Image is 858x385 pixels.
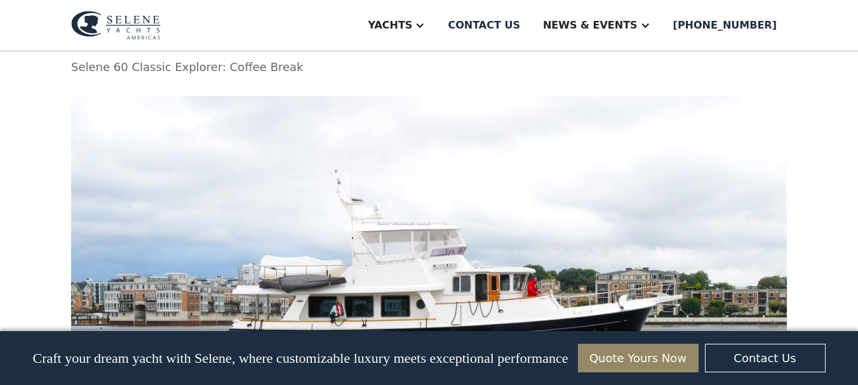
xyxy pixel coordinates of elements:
div: Yachts [368,18,412,33]
p: Craft your dream yacht with Selene, where customizable luxury meets exceptional performance [32,350,568,367]
a: Contact Us [705,344,826,372]
a: Quote Yours Now [578,344,699,372]
img: logo [71,11,161,40]
div: Contact us [448,18,520,33]
div: News & EVENTS [543,18,638,33]
div: [PHONE_NUMBER] [673,18,777,33]
p: Selene 60 Classic Explorer: Coffee Break [71,58,787,75]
